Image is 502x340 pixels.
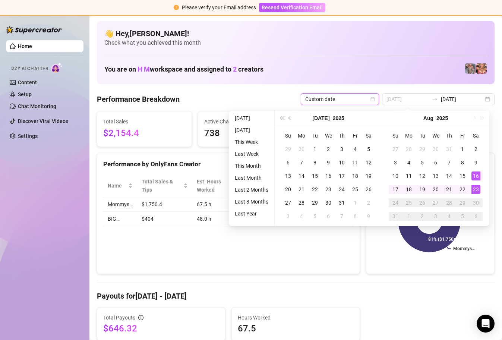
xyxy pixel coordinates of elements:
[386,95,429,103] input: Start date
[232,138,271,147] li: This Week
[416,142,429,156] td: 2025-07-29
[295,142,308,156] td: 2025-06-30
[465,63,476,74] img: pennylondonvip
[471,198,480,207] div: 30
[351,171,360,180] div: 18
[348,196,362,210] td: 2025-08-01
[456,129,469,142] th: Fr
[310,171,319,180] div: 15
[310,185,319,194] div: 22
[204,126,287,141] span: 738
[308,196,322,210] td: 2025-07-29
[310,158,319,167] div: 8
[310,145,319,154] div: 1
[174,5,179,10] span: exclamation-circle
[281,183,295,196] td: 2025-07-20
[389,183,402,196] td: 2025-08-17
[389,210,402,223] td: 2025-08-31
[456,156,469,169] td: 2025-08-08
[322,183,335,196] td: 2025-07-23
[402,183,416,196] td: 2025-08-18
[389,129,402,142] th: Su
[335,196,348,210] td: 2025-07-31
[232,209,271,218] li: Last Year
[308,129,322,142] th: Tu
[456,183,469,196] td: 2025-08-22
[432,96,438,102] span: swap-right
[297,212,306,221] div: 4
[416,210,429,223] td: 2025-09-02
[456,142,469,156] td: 2025-08-01
[286,111,294,126] button: Previous month (PageUp)
[429,142,442,156] td: 2025-07-30
[324,158,333,167] div: 9
[103,174,137,197] th: Name
[103,212,137,226] td: BIG…
[337,158,346,167] div: 10
[351,212,360,221] div: 8
[431,185,440,194] div: 20
[281,129,295,142] th: Su
[324,185,333,194] div: 23
[333,111,344,126] button: Choose a year
[322,129,335,142] th: We
[137,197,192,212] td: $1,750.4
[456,210,469,223] td: 2025-09-05
[278,111,286,126] button: Last year (Control + left)
[297,145,306,154] div: 30
[471,158,480,167] div: 9
[362,196,375,210] td: 2025-08-02
[337,171,346,180] div: 17
[295,183,308,196] td: 2025-07-21
[364,171,373,180] div: 19
[416,196,429,210] td: 2025-08-26
[337,198,346,207] div: 31
[322,210,335,223] td: 2025-08-06
[108,182,127,190] span: Name
[295,156,308,169] td: 2025-07-07
[308,156,322,169] td: 2025-07-08
[416,183,429,196] td: 2025-08-19
[458,185,467,194] div: 22
[238,314,354,322] span: Hours Worked
[436,111,448,126] button: Choose a year
[429,183,442,196] td: 2025-08-20
[418,198,427,207] div: 26
[322,169,335,183] td: 2025-07-16
[442,156,456,169] td: 2025-08-07
[364,212,373,221] div: 9
[351,185,360,194] div: 25
[295,129,308,142] th: Mo
[456,169,469,183] td: 2025-08-15
[6,26,62,34] img: logo-BBDzfeDw.svg
[182,3,256,12] div: Please verify your Email address
[458,145,467,154] div: 1
[97,291,495,301] h4: Payouts for [DATE] - [DATE]
[441,95,483,103] input: End date
[103,322,219,334] span: $646.32
[429,156,442,169] td: 2025-08-06
[469,196,483,210] td: 2025-08-30
[442,169,456,183] td: 2025-08-14
[192,197,248,212] td: 67.5 h
[324,212,333,221] div: 6
[423,111,433,126] button: Choose a month
[476,63,487,74] img: pennylondon
[362,169,375,183] td: 2025-07-19
[431,212,440,221] div: 3
[284,158,293,167] div: 6
[137,212,192,226] td: $404
[103,117,186,126] span: Total Sales
[431,145,440,154] div: 30
[322,196,335,210] td: 2025-07-30
[322,142,335,156] td: 2025-07-02
[418,171,427,180] div: 12
[281,169,295,183] td: 2025-07-13
[297,171,306,180] div: 14
[322,156,335,169] td: 2025-07-09
[281,196,295,210] td: 2025-07-27
[337,145,346,154] div: 3
[337,212,346,221] div: 7
[281,156,295,169] td: 2025-07-06
[391,198,400,207] div: 24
